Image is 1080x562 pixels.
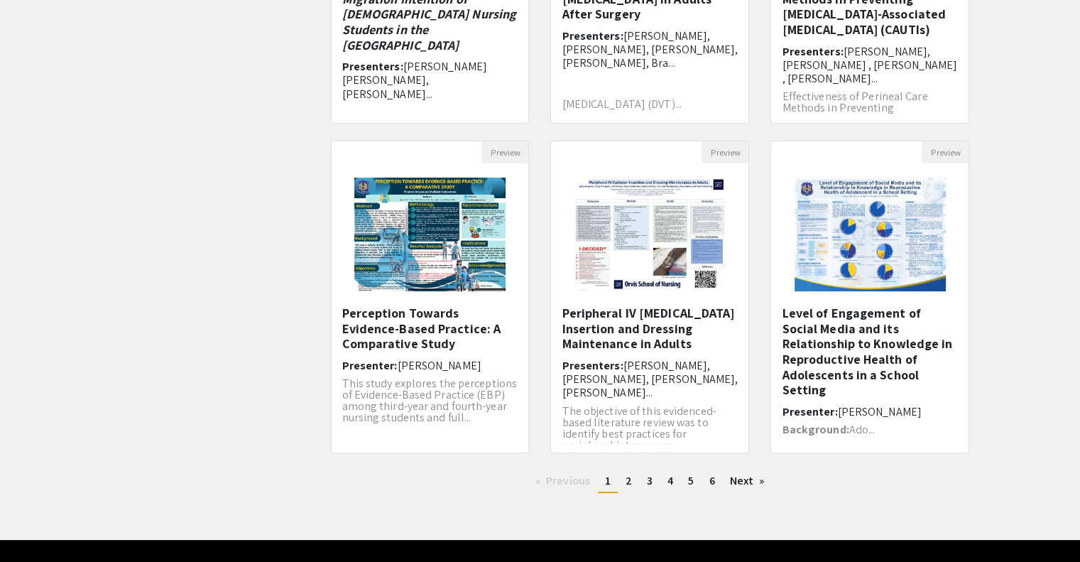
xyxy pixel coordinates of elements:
[562,359,738,400] h6: Presenters:
[546,473,590,488] span: Previous
[560,163,740,306] img: <p>Peripheral IV Catheter Insertion and Dressing Maintenance in Adults</p>
[837,404,921,419] span: [PERSON_NAME]
[782,91,958,136] p: Effectiveness of Perineal Care Methods in Preventing [MEDICAL_DATA]-Associated Urinary Tract
[481,141,528,163] button: Preview
[562,28,738,70] span: [PERSON_NAME], [PERSON_NAME], [PERSON_NAME], [PERSON_NAME], Bra...
[723,470,772,492] a: Next page
[342,306,518,352] h5: Perception Towards Evidence-Based Practice: A Comparative Study
[562,97,681,112] span: [MEDICAL_DATA] (DVT)...
[770,141,969,453] div: Open Presentation <p>Level of Engagement of Social Media and its Relationship to Knowledge in Rep...
[626,473,632,488] span: 2
[922,141,969,163] button: Preview
[605,473,611,488] span: 1
[331,470,970,493] ul: Pagination
[782,422,849,437] strong: Background:
[11,498,60,551] iframe: Chat
[331,141,530,453] div: Open Presentation <p>Perception Towards Evidence-Based Practice: A Comparative Study</p>
[782,424,958,436] p: Ado...
[562,406,738,463] p: The objective of this evidenced-based literature review was to identify best practices for periph...
[562,306,738,352] h5: Peripheral IV [MEDICAL_DATA] Insertion and Dressing Maintenance in Adults
[782,306,958,398] h5: Level of Engagement of Social Media and its Relationship to Knowledge in Reproductive Health of A...
[782,45,958,86] h6: Presenters:
[780,163,960,306] img: <p>Level of Engagement of Social Media and its Relationship to Knowledge in Reproductive Health o...
[398,358,481,373] span: [PERSON_NAME]
[342,359,518,372] h6: Presenter:
[342,378,518,423] p: This study explores the perceptions of Evidence-Based Practice (EBP) among third-year and fourth-...
[782,44,957,86] span: [PERSON_NAME], [PERSON_NAME] , [PERSON_NAME] , [PERSON_NAME]...
[647,473,653,488] span: 3
[709,473,714,488] span: 6
[667,473,673,488] span: 4
[562,29,738,70] h6: Presenters:
[782,405,958,418] h6: Presenter:
[688,473,694,488] span: 5
[342,59,487,101] span: [PERSON_NAME] [PERSON_NAME], [PERSON_NAME]...
[550,141,749,453] div: Open Presentation <p>Peripheral IV Catheter Insertion and Dressing Maintenance in Adults</p>
[702,141,748,163] button: Preview
[562,358,738,400] span: [PERSON_NAME], [PERSON_NAME], [PERSON_NAME], [PERSON_NAME]...
[340,163,520,306] img: <p>Perception Towards Evidence-Based Practice: A Comparative Study</p>
[342,60,518,101] h6: Presenters:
